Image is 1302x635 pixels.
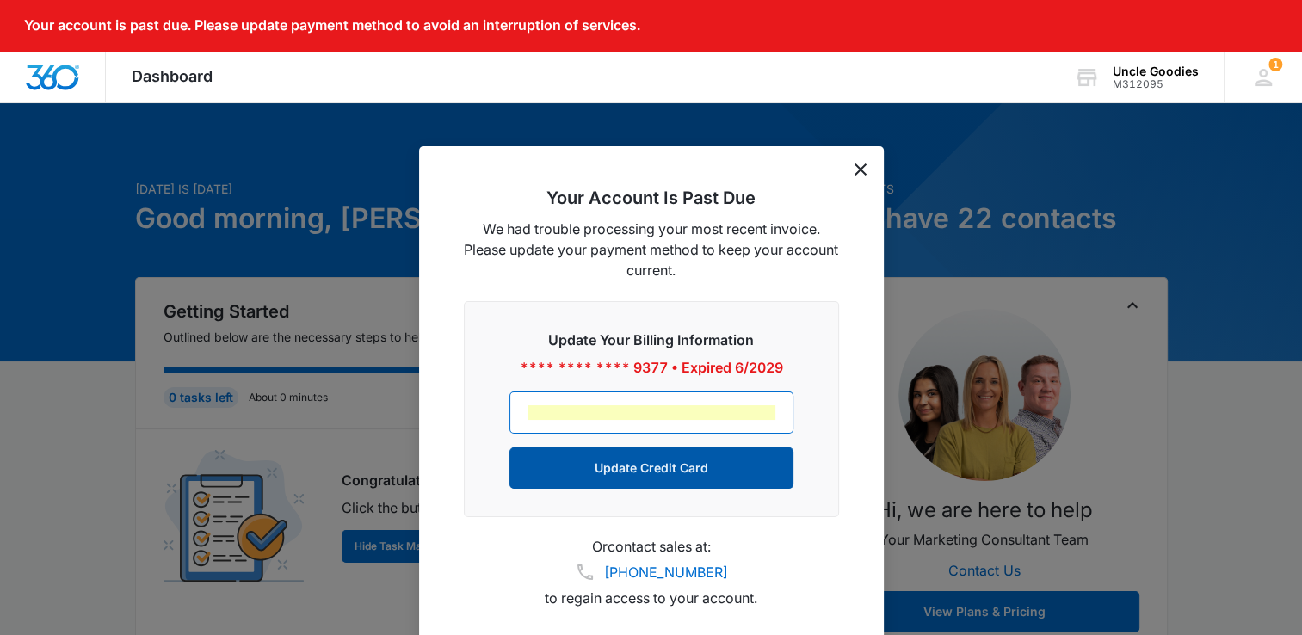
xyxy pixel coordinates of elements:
div: notifications count [1224,52,1302,102]
div: Dashboard [106,52,238,102]
h2: Your Account Is Past Due [464,188,839,208]
div: account name [1113,65,1199,78]
p: Your account is past due. Please update payment method to avoid an interruption of services. [24,17,640,34]
a: [PHONE_NUMBER] [604,562,728,583]
span: 1 [1268,58,1282,71]
iframe: Secure card payment input frame [528,405,775,420]
button: dismiss this dialog [855,163,867,176]
div: account id [1113,78,1199,90]
button: Update Credit Card [509,447,793,489]
div: notifications count [1268,58,1282,71]
p: Or contact sales at: to regain access to your account. [464,538,839,607]
p: We had trouble processing your most recent invoice. Please update your payment method to keep you... [464,219,839,281]
h3: Update Your Billing Information [509,330,793,350]
span: Dashboard [132,67,213,85]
